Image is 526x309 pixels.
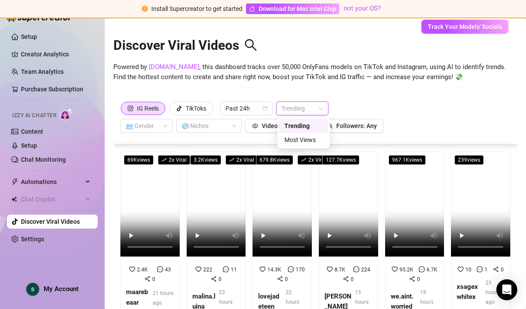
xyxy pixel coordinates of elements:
a: Creator Analytics [21,47,91,61]
span: 2 x Viral [297,155,330,165]
img: Chat Copilot [11,196,17,202]
span: heart [458,266,464,272]
span: share-alt [144,276,150,282]
h2: Discover Viral Videos [113,37,257,54]
span: 2 x Viral [225,155,258,165]
span: Automations [21,175,83,189]
img: AI Chatter [60,108,73,121]
span: share-alt [409,276,415,282]
span: heart [195,266,202,272]
span: share-alt [277,276,283,282]
span: Followers: Any [336,122,377,129]
a: Content [21,128,43,135]
a: Chat Monitoring [21,156,66,163]
span: 224 [361,267,370,273]
span: message [353,266,359,272]
span: Past 24h [225,102,267,115]
span: 0 [152,276,155,282]
a: Download for Mac Intel Chip [246,3,339,14]
div: Most Views [284,135,323,145]
span: heart [327,266,333,272]
span: share-alt [343,276,349,282]
div: TikToks [186,102,206,115]
button: Followers: Any [320,119,384,133]
span: team [327,123,333,129]
span: 222 [203,267,212,273]
span: 3.2K views [190,155,221,165]
span: tik-tok [176,105,182,111]
span: search [244,38,257,52]
span: message [157,266,163,272]
span: 127.7K views [322,155,359,165]
span: thunderbolt [11,178,18,185]
span: Video Views: Any [262,122,309,129]
span: 1 [485,267,488,273]
div: IG Reels [137,102,159,115]
span: 239 views [454,155,484,165]
span: Trending [281,102,323,115]
span: Track Your Models' Socials [428,23,502,30]
span: 8.7K [335,267,345,273]
span: 0 [219,276,222,282]
button: Video Views: Any [245,119,316,133]
span: Chat Copilot [21,192,83,206]
div: Trending [284,121,323,131]
span: 2.4K [137,267,148,273]
a: Setup [21,33,37,40]
span: My Account [44,285,79,293]
span: eye [252,123,258,129]
span: 0 [285,276,288,282]
span: 170 [296,267,305,273]
span: 11 [231,267,237,273]
span: message [477,266,483,272]
span: 95.2K [400,267,413,273]
span: 2 x Viral [158,155,190,165]
a: [DOMAIN_NAME] [149,63,199,71]
span: 0 [351,276,354,282]
span: heart [392,266,398,272]
span: heart [129,266,135,272]
span: instagram [127,105,133,111]
strong: xsagexwhitex [457,283,478,301]
button: Track Your Models' Socials [421,20,509,34]
img: ACg8ocKZl4mTp2TgP9E9JHcBRszfmOvjc6he4FjuXlhtuE4VnEoRJA=s96-c [27,283,39,295]
span: calendar [263,106,268,111]
a: Purchase Subscription [21,86,83,93]
span: rise [229,157,234,163]
span: Powered by , this dashboard tracks over 50,000 OnlyFans models on TikTok and Instagram, using AI ... [113,62,506,83]
a: not your OS? [344,4,381,12]
span: 0 [417,276,420,282]
div: Trending [279,119,328,133]
span: 0 [501,267,504,273]
a: Team Analytics [21,68,64,75]
strong: maarebeaar [126,288,148,306]
div: Most Views [279,133,328,147]
span: apple [249,6,255,12]
span: 69K views [124,155,154,165]
span: 967.1K views [389,155,426,165]
span: 21 hours ago [153,290,174,306]
span: Izzy AI Chatter [12,111,56,120]
span: 679.8K views [256,155,293,165]
span: Download for Mac Intel Chip [259,4,336,14]
span: share-alt [211,276,217,282]
span: heart [260,266,266,272]
span: Install Supercreator to get started [151,5,243,12]
span: rise [161,157,167,163]
span: message [419,266,425,272]
span: message [288,266,294,272]
span: 14.3K [267,267,281,273]
span: message [223,266,229,272]
a: Settings [21,236,44,243]
span: rise [301,157,306,163]
span: 43 [165,267,171,273]
span: exclamation-circle [142,6,148,12]
span: 6.7K [427,267,437,273]
a: Discover Viral Videos [21,218,80,225]
span: 10 [465,267,471,273]
span: 23 hours ago [485,280,499,305]
span: share-alt [493,266,499,272]
div: Open Intercom Messenger [496,279,517,300]
a: Setup [21,142,37,149]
